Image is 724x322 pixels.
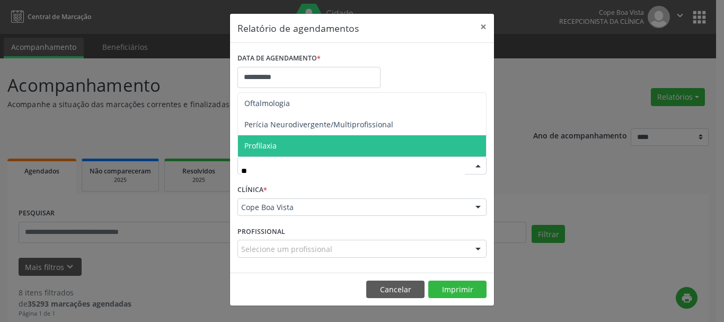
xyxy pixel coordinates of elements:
label: DATA DE AGENDAMENTO [237,50,321,67]
label: CLÍNICA [237,182,267,198]
button: Cancelar [366,281,425,299]
span: Selecione um profissional [241,243,332,255]
span: Profilaxia [244,141,277,151]
span: Oftalmologia [244,98,290,108]
h5: Relatório de agendamentos [237,21,359,35]
span: Perícia Neurodivergente/Multiprofissional [244,119,393,129]
button: Close [473,14,494,40]
button: Imprimir [428,281,487,299]
label: PROFISSIONAL [237,223,285,240]
span: Cope Boa Vista [241,202,465,213]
